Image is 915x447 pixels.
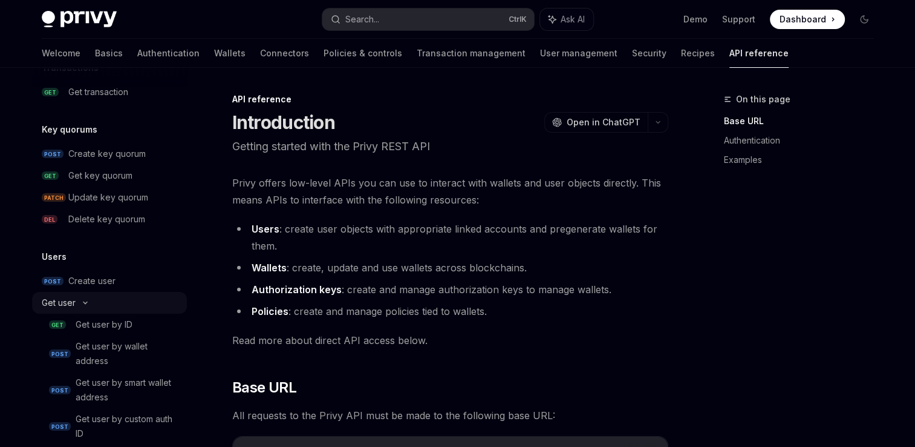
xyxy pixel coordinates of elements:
span: Privy offers low-level APIs you can use to interact with wallets and user objects directly. This ... [232,174,668,208]
a: DELDelete key quorum [32,208,187,230]
span: Read more about direct API access below. [232,332,668,349]
img: dark logo [42,11,117,28]
span: GET [49,320,66,329]
span: POST [49,386,71,395]
li: : create and manage policies tied to wallets. [232,303,668,320]
button: Search...CtrlK [322,8,534,30]
div: Update key quorum [68,190,148,205]
strong: Users [252,223,279,235]
button: Toggle dark mode [855,10,874,29]
p: Getting started with the Privy REST API [232,138,668,155]
div: Get user [42,296,76,310]
a: Basics [95,39,123,68]
span: DEL [42,215,57,224]
div: Get user by ID [76,317,132,332]
strong: Policies [252,305,288,317]
a: Demo [683,13,708,25]
a: Support [722,13,755,25]
span: POST [49,422,71,431]
span: POST [42,277,63,286]
h1: Introduction [232,111,335,133]
a: GETGet transaction [32,81,187,103]
a: Recipes [681,39,715,68]
div: API reference [232,93,668,105]
div: Get key quorum [68,168,132,183]
div: Search... [345,12,379,27]
div: Create key quorum [68,147,146,161]
a: Connectors [260,39,309,68]
a: POSTGet user by smart wallet address [32,372,187,408]
strong: Wallets [252,262,287,274]
span: POST [49,349,71,359]
div: Get transaction [68,85,128,99]
a: POSTGet user by custom auth ID [32,408,187,445]
li: : create and manage authorization keys to manage wallets. [232,281,668,298]
button: Ask AI [540,8,593,30]
a: PATCHUpdate key quorum [32,187,187,208]
a: POSTCreate key quorum [32,143,187,165]
h5: Users [42,250,67,264]
button: Open in ChatGPT [544,112,648,133]
div: Delete key quorum [68,212,145,227]
div: Get user by wallet address [76,339,180,368]
a: POSTCreate user [32,270,187,292]
span: Ask AI [561,13,585,25]
div: Get user by smart wallet address [76,376,180,405]
span: All requests to the Privy API must be made to the following base URL: [232,407,668,424]
a: POSTGet user by wallet address [32,336,187,372]
span: Open in ChatGPT [567,116,640,128]
a: Examples [724,150,884,170]
div: Create user [68,274,116,288]
span: On this page [736,92,790,107]
a: Security [632,39,666,68]
span: Base URL [232,378,296,397]
h5: Key quorums [42,122,97,137]
span: Dashboard [780,13,826,25]
span: GET [42,88,59,97]
a: Welcome [42,39,80,68]
a: API reference [729,39,789,68]
a: Authentication [137,39,200,68]
span: PATCH [42,193,66,202]
span: POST [42,150,63,159]
a: GETGet key quorum [32,165,187,187]
a: GETGet user by ID [32,314,187,336]
a: Dashboard [770,10,845,29]
a: Wallets [214,39,246,68]
strong: Authorization keys [252,283,342,296]
a: User management [540,39,617,68]
a: Base URL [724,111,884,131]
li: : create user objects with appropriate linked accounts and pregenerate wallets for them. [232,220,668,254]
div: Get user by custom auth ID [76,412,180,441]
span: Ctrl K [509,15,527,24]
a: Authentication [724,131,884,150]
span: GET [42,171,59,180]
li: : create, update and use wallets across blockchains. [232,259,668,276]
a: Policies & controls [324,39,402,68]
a: Transaction management [417,39,526,68]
